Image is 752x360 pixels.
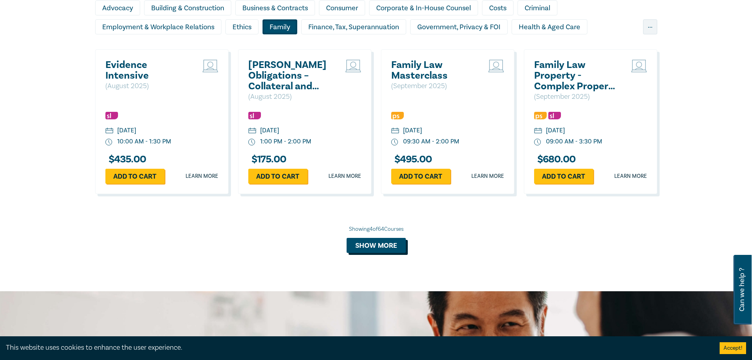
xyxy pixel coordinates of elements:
img: Substantive Law [548,112,561,119]
img: watch [248,139,255,146]
a: Learn more [186,172,218,180]
a: [PERSON_NAME] Obligations – Collateral and Strategic Uses [248,60,333,92]
div: Ethics [225,19,259,34]
a: Add to cart [105,169,165,184]
div: Health & Aged Care [512,19,587,34]
img: Substantive Law [105,112,118,119]
h3: $ 435.00 [105,154,146,165]
div: Personal Injury & Medico-Legal [442,38,553,53]
div: [DATE] [260,126,279,135]
div: Corporate & In-House Counsel [369,0,478,15]
div: 10:00 AM - 1:30 PM [117,137,171,146]
img: Live Stream [631,60,647,72]
div: Showing 4 of 64 Courses [95,225,657,233]
div: Consumer [319,0,365,15]
span: Can we help ? [738,260,746,320]
img: watch [534,139,541,146]
img: Live Stream [203,60,218,72]
a: Evidence Intensive [105,60,190,81]
div: Migration [394,38,438,53]
h3: $ 495.00 [391,154,432,165]
img: calendar [105,128,113,135]
div: Insolvency & Restructuring [95,38,193,53]
h3: $ 175.00 [248,154,287,165]
img: Professional Skills [534,112,547,119]
img: Substantive Law [248,112,261,119]
p: ( September 2025 ) [534,92,619,102]
div: 09:30 AM - 2:00 PM [403,137,459,146]
a: Learn more [471,172,504,180]
p: ( August 2025 ) [105,81,190,91]
p: ( August 2025 ) [248,92,333,102]
div: [DATE] [117,126,136,135]
div: This website uses cookies to enhance the user experience. [6,343,708,353]
a: Add to cart [248,169,308,184]
img: calendar [248,128,256,135]
div: Advocacy [95,0,140,15]
h3: $ 680.00 [534,154,576,165]
img: watch [391,139,398,146]
div: Family [263,19,297,34]
div: Government, Privacy & FOI [410,19,508,34]
div: [DATE] [403,126,422,135]
a: Learn more [328,172,361,180]
a: Learn more [614,172,647,180]
div: [DATE] [546,126,565,135]
div: 09:00 AM - 3:30 PM [546,137,602,146]
div: Costs [482,0,514,15]
div: ... [643,19,657,34]
button: Show more [347,238,406,253]
div: Finance, Tax, Superannuation [301,19,406,34]
div: Litigation & Dispute Resolution [279,38,390,53]
img: Live Stream [488,60,504,72]
div: Building & Construction [144,0,231,15]
a: Add to cart [534,169,593,184]
img: Professional Skills [391,112,404,119]
a: Family Law Property - Complex Property Settlements ([DATE]) [534,60,619,92]
a: Add to cart [391,169,450,184]
p: ( September 2025 ) [391,81,476,91]
img: Live Stream [345,60,361,72]
div: Employment & Workplace Relations [95,19,221,34]
div: Criminal [518,0,557,15]
img: calendar [391,128,399,135]
div: Business & Contracts [235,0,315,15]
img: calendar [534,128,542,135]
img: watch [105,139,113,146]
div: Intellectual Property [197,38,276,53]
div: 1:00 PM - 2:00 PM [260,137,311,146]
button: Accept cookies [720,342,746,354]
a: Family Law Masterclass [391,60,476,81]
